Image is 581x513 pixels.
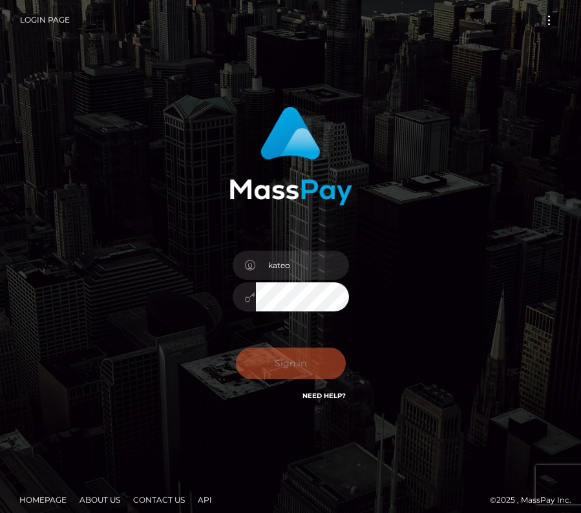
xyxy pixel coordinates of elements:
a: Homepage [14,490,72,510]
input: Username... [256,251,349,280]
a: Login Page [20,6,70,34]
a: Contact Us [128,490,190,510]
button: Toggle navigation [537,12,561,29]
div: © 2025 , MassPay Inc. [10,493,571,507]
a: About Us [74,490,125,510]
img: MassPay Login [229,107,352,205]
a: Need Help? [302,392,346,400]
a: API [193,490,217,510]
